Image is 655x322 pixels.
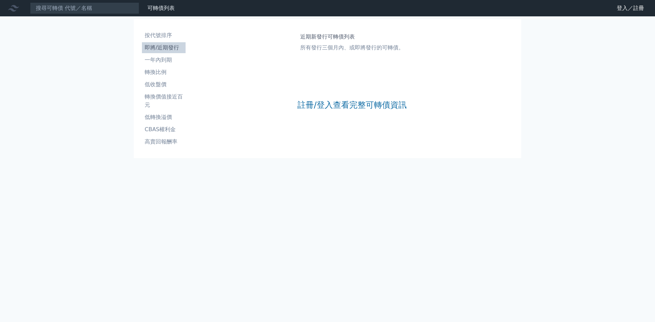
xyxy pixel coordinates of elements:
[297,99,407,110] a: 註冊/登入查看完整可轉債資訊
[147,5,175,11] a: 可轉債列表
[142,113,186,121] li: 低轉換溢價
[142,44,186,52] li: 即將/近期發行
[142,67,186,78] a: 轉換比例
[142,124,186,135] a: CBAS權利金
[142,136,186,147] a: 高賣回報酬率
[30,2,139,14] input: 搜尋可轉債 代號／名稱
[142,91,186,110] a: 轉換價值接近百元
[300,44,404,52] p: 所有發行三個月內、或即將發行的可轉債。
[142,93,186,109] li: 轉換價值接近百元
[142,42,186,53] a: 即將/近期發行
[300,33,404,41] h1: 近期新發行可轉債列表
[142,56,186,64] li: 一年內到期
[142,112,186,123] a: 低轉換溢價
[142,125,186,134] li: CBAS權利金
[611,3,650,14] a: 登入／註冊
[142,55,186,65] a: 一年內到期
[142,80,186,89] li: 低收盤價
[142,30,186,41] a: 按代號排序
[142,68,186,76] li: 轉換比例
[142,31,186,40] li: 按代號排序
[142,79,186,90] a: 低收盤價
[142,138,186,146] li: 高賣回報酬率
